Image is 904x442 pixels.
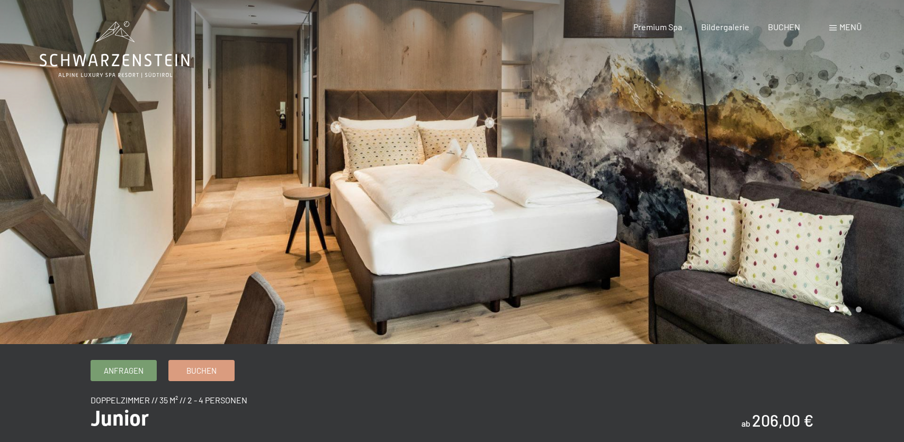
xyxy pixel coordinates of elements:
[768,22,800,32] a: BUCHEN
[169,360,234,381] a: Buchen
[186,365,217,376] span: Buchen
[839,22,862,32] span: Menü
[91,395,247,405] span: Doppelzimmer // 35 m² // 2 - 4 Personen
[104,365,144,376] span: Anfragen
[91,360,156,381] a: Anfragen
[752,411,813,430] b: 206,00 €
[741,418,750,428] span: ab
[633,22,682,32] a: Premium Spa
[701,22,749,32] a: Bildergalerie
[91,406,149,431] span: Junior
